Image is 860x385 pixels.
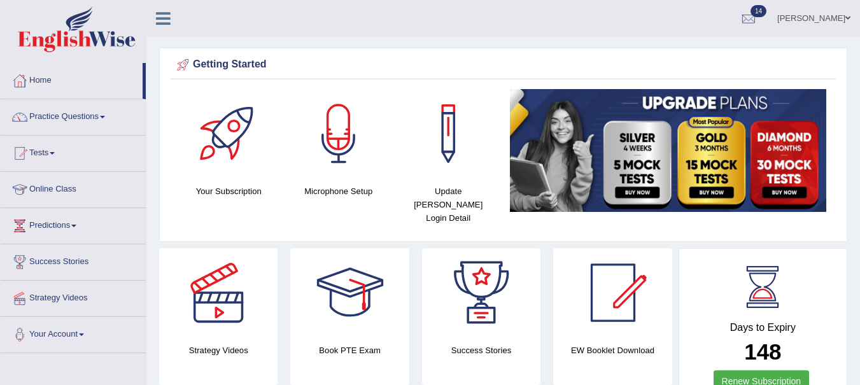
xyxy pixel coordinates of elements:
[290,185,388,198] h4: Microphone Setup
[159,344,278,357] h4: Strategy Videos
[422,344,540,357] h4: Success Stories
[693,322,833,333] h4: Days to Expiry
[553,344,672,357] h4: EW Booklet Download
[1,281,146,312] a: Strategy Videos
[1,208,146,240] a: Predictions
[1,172,146,204] a: Online Class
[180,185,278,198] h4: Your Subscription
[290,344,409,357] h4: Book PTE Exam
[1,63,143,95] a: Home
[400,185,497,225] h4: Update [PERSON_NAME] Login Detail
[751,5,766,17] span: 14
[1,99,146,131] a: Practice Questions
[1,136,146,167] a: Tests
[1,244,146,276] a: Success Stories
[1,317,146,349] a: Your Account
[174,55,833,74] div: Getting Started
[744,339,781,364] b: 148
[510,89,827,212] img: small5.jpg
